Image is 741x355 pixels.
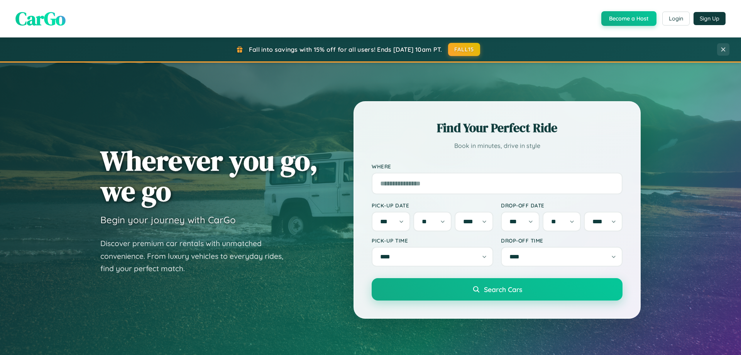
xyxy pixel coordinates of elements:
span: Fall into savings with 15% off for all users! Ends [DATE] 10am PT. [249,46,442,53]
span: Search Cars [484,285,522,294]
label: Pick-up Date [372,202,493,209]
button: Login [662,12,690,25]
h2: Find Your Perfect Ride [372,119,623,136]
button: Become a Host [601,11,656,26]
label: Pick-up Time [372,237,493,244]
p: Book in minutes, drive in style [372,140,623,151]
label: Drop-off Time [501,237,623,244]
label: Where [372,163,623,170]
button: Sign Up [694,12,726,25]
h3: Begin your journey with CarGo [100,214,236,226]
button: FALL15 [448,43,480,56]
button: Search Cars [372,278,623,301]
span: CarGo [15,6,66,31]
p: Discover premium car rentals with unmatched convenience. From luxury vehicles to everyday rides, ... [100,237,293,275]
label: Drop-off Date [501,202,623,209]
h1: Wherever you go, we go [100,145,318,206]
